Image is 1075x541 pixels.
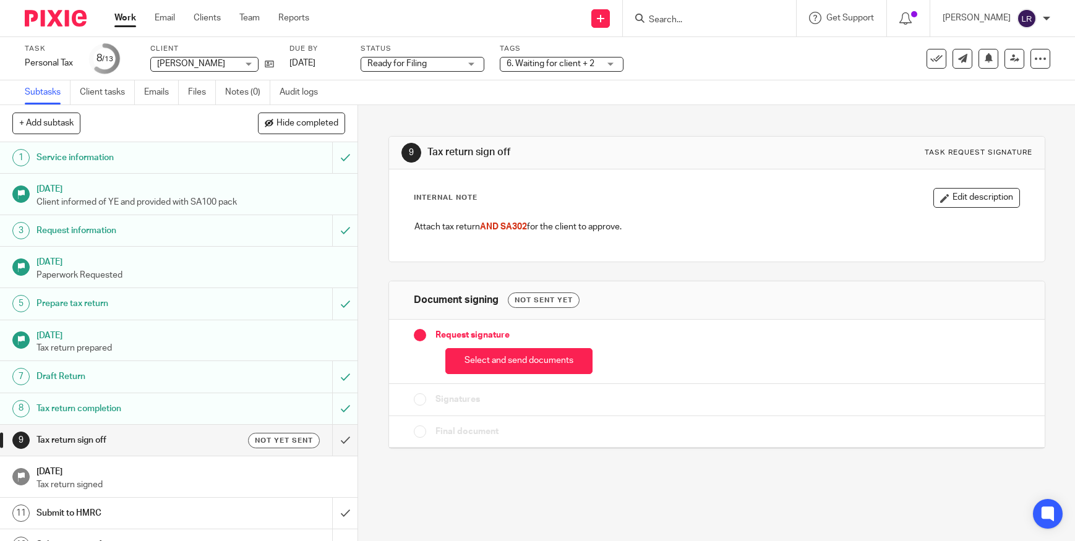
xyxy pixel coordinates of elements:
[12,149,30,166] div: 1
[114,12,136,24] a: Work
[188,80,216,104] a: Files
[276,119,338,129] span: Hide completed
[36,326,346,342] h1: [DATE]
[280,80,327,104] a: Audit logs
[157,59,225,68] span: [PERSON_NAME]
[648,15,759,26] input: Search
[36,431,226,449] h1: Tax return sign off
[414,193,478,203] p: Internal Note
[36,342,346,354] p: Tax return prepared
[258,113,345,134] button: Hide completed
[289,44,345,54] label: Due by
[427,146,743,159] h1: Tax return sign off
[826,14,874,22] span: Get Support
[507,59,594,68] span: 6. Waiting for client + 2
[12,295,30,312] div: 5
[239,12,260,24] a: Team
[12,400,30,417] div: 8
[150,44,274,54] label: Client
[36,399,226,418] h1: Tax return completion
[12,113,80,134] button: + Add subtask
[36,504,226,522] h1: Submit to HMRC
[36,180,346,195] h1: [DATE]
[12,505,30,522] div: 11
[194,12,221,24] a: Clients
[925,148,1032,158] div: Task request signature
[435,393,480,406] span: Signatures
[155,12,175,24] a: Email
[12,222,30,239] div: 3
[25,44,74,54] label: Task
[361,44,484,54] label: Status
[36,221,226,240] h1: Request information
[480,223,527,231] span: AND SA302
[367,59,427,68] span: Ready for Filing
[943,12,1011,24] p: [PERSON_NAME]
[500,44,623,54] label: Tags
[255,435,313,446] span: Not yet sent
[414,221,1019,233] p: Attach tax return for the client to approve.
[36,462,346,478] h1: [DATE]
[36,367,226,386] h1: Draft Return
[401,143,421,163] div: 9
[445,348,593,375] button: Select and send documents
[289,59,315,67] span: [DATE]
[36,253,346,268] h1: [DATE]
[25,80,71,104] a: Subtasks
[435,329,510,341] span: Request signature
[36,269,346,281] p: Paperwork Requested
[25,57,74,69] div: Personal Tax
[144,80,179,104] a: Emails
[12,368,30,385] div: 7
[96,51,113,66] div: 8
[36,479,346,491] p: Tax return signed
[508,292,580,308] div: Not sent yet
[414,294,499,307] h1: Document signing
[36,294,226,313] h1: Prepare tax return
[80,80,135,104] a: Client tasks
[36,148,226,167] h1: Service information
[25,10,87,27] img: Pixie
[102,56,113,62] small: /13
[225,80,270,104] a: Notes (0)
[36,196,346,208] p: Client informed of YE and provided with SA100 pack
[435,425,499,438] span: Final document
[1017,9,1037,28] img: svg%3E
[933,188,1020,208] button: Edit description
[278,12,309,24] a: Reports
[12,432,30,449] div: 9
